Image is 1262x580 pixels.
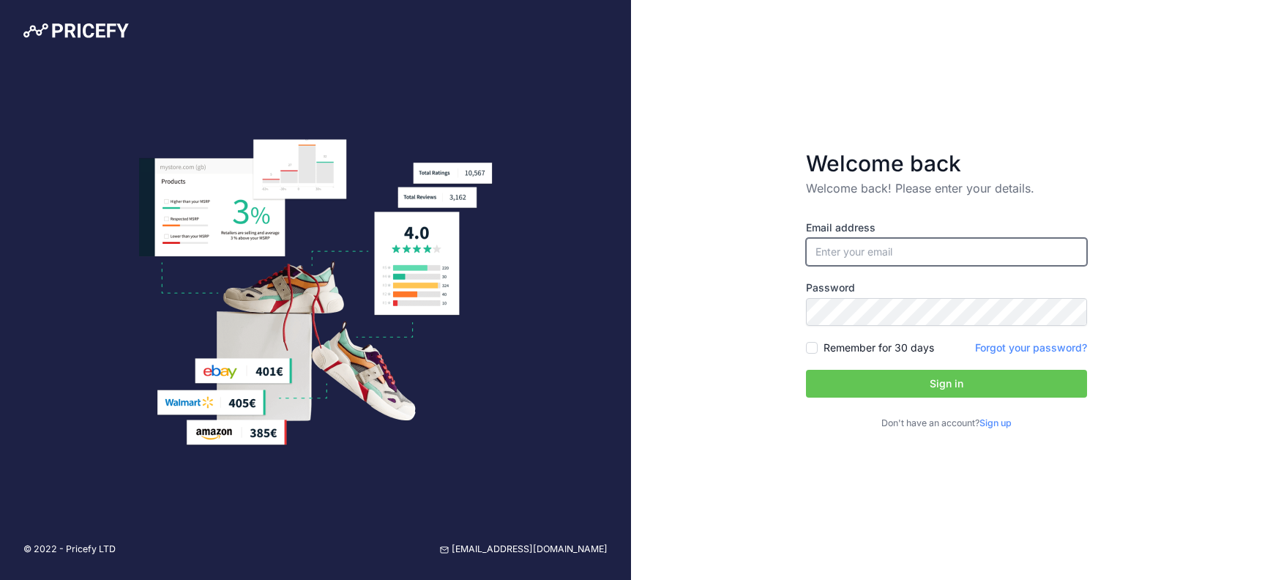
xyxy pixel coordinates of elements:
[824,341,934,355] label: Remember for 30 days
[806,238,1087,266] input: Enter your email
[806,370,1087,398] button: Sign in
[23,543,116,557] p: © 2022 - Pricefy LTD
[23,23,129,38] img: Pricefy
[806,220,1087,235] label: Email address
[806,179,1087,197] p: Welcome back! Please enter your details.
[806,417,1087,431] p: Don't have an account?
[979,417,1012,428] a: Sign up
[806,150,1087,176] h3: Welcome back
[975,341,1087,354] a: Forgot your password?
[440,543,608,557] a: [EMAIL_ADDRESS][DOMAIN_NAME]
[806,280,1087,295] label: Password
